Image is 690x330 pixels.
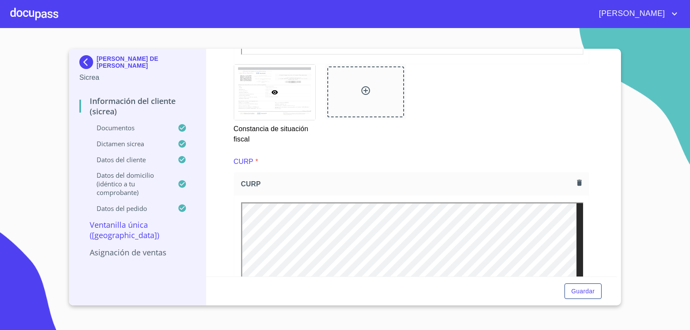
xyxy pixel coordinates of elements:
p: Datos del domicilio (idéntico a tu comprobante) [79,171,178,197]
p: Sicrea [79,72,195,83]
p: CURP [234,157,254,167]
button: Guardar [565,283,602,299]
p: Ventanilla Única ([GEOGRAPHIC_DATA]) [79,220,195,240]
span: CURP [241,179,574,189]
p: Asignación de Ventas [79,247,195,258]
p: Datos del pedido [79,204,178,213]
span: [PERSON_NAME] [593,7,669,21]
p: Información del Cliente (Sicrea) [79,96,195,116]
p: Constancia de situación fiscal [234,120,315,145]
button: account of current user [593,7,680,21]
div: [PERSON_NAME] DE [PERSON_NAME] [79,55,195,72]
p: Documentos [79,123,178,132]
span: Guardar [571,286,595,297]
img: Docupass spot blue [79,55,97,69]
p: Datos del cliente [79,155,178,164]
p: [PERSON_NAME] DE [PERSON_NAME] [97,55,195,69]
p: Dictamen Sicrea [79,139,178,148]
